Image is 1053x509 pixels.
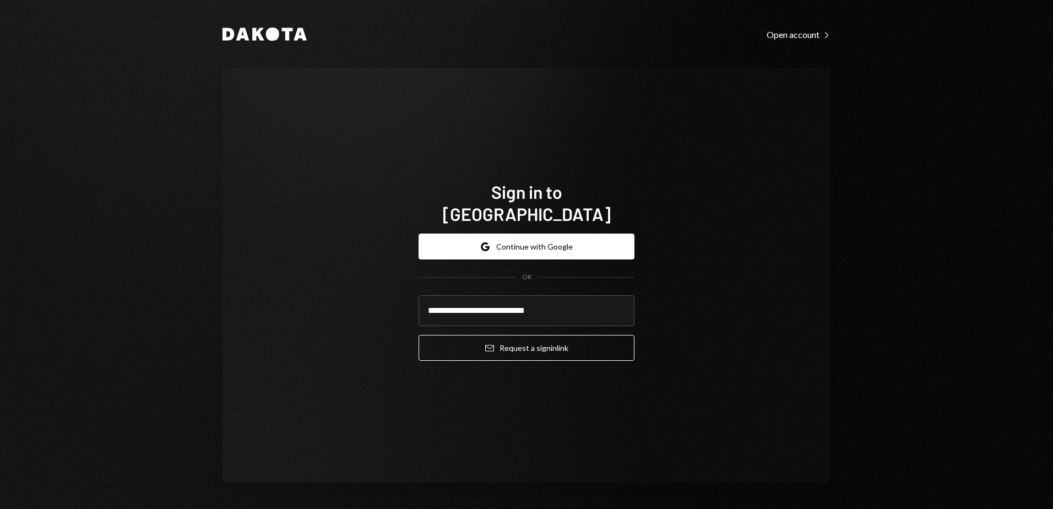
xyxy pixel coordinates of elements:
div: OR [522,273,531,282]
div: Open account [767,29,831,40]
button: Request a signinlink [419,335,634,361]
h1: Sign in to [GEOGRAPHIC_DATA] [419,181,634,225]
button: Continue with Google [419,234,634,259]
a: Open account [767,28,831,40]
